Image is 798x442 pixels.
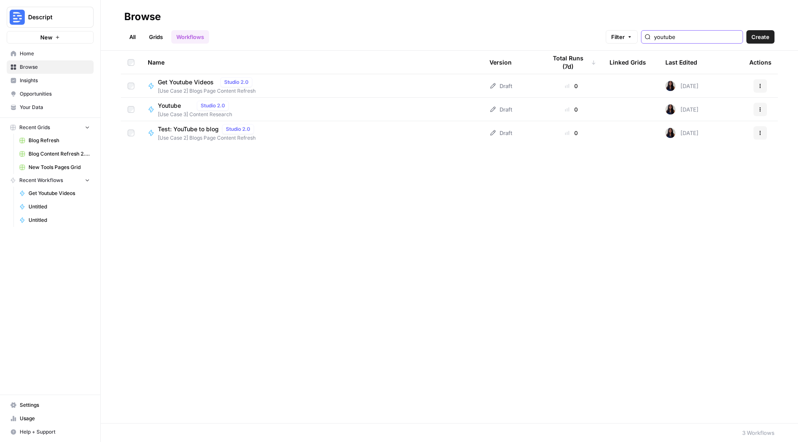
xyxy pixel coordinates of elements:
a: Browse [7,60,94,74]
div: [DATE] [665,104,699,114]
a: Insights [7,74,94,87]
button: Recent Grids [7,121,94,134]
div: Browse [124,10,161,23]
span: Recent Workflows [19,177,63,184]
span: Blog Content Refresh 2.0 Grid [29,150,90,158]
img: rox323kbkgutb4wcij4krxobkpon [665,128,675,138]
span: Studio 2.0 [226,125,250,133]
input: Search [654,33,739,41]
button: New [7,31,94,44]
a: Opportunities [7,87,94,101]
span: Filter [611,33,625,41]
div: [DATE] [665,81,699,91]
span: Get Youtube Videos [29,190,90,197]
span: Browse [20,63,90,71]
a: Untitled [16,213,94,227]
div: Draft [489,129,512,137]
a: Get Youtube VideosStudio 2.0[Use Case 2] Blogs Page Content Refresh [148,77,476,95]
div: 3 Workflows [742,429,774,437]
span: Studio 2.0 [224,78,249,86]
a: Blog Refresh [16,134,94,147]
span: Insights [20,77,90,84]
span: New [40,33,52,42]
img: rox323kbkgutb4wcij4krxobkpon [665,81,675,91]
img: rox323kbkgutb4wcij4krxobkpon [665,104,675,114]
button: Help + Support [7,425,94,439]
span: Opportunities [20,90,90,98]
img: Descript Logo [10,10,25,25]
span: Youtube [158,101,194,110]
div: 0 [547,129,596,137]
span: Home [20,50,90,57]
a: Get Youtube Videos [16,187,94,200]
span: Test: YouTube to blog [158,125,219,133]
div: Draft [489,105,512,114]
span: Untitled [29,203,90,211]
span: Settings [20,401,90,409]
span: Blog Refresh [29,137,90,144]
a: Test: YouTube to blogStudio 2.0[Use Case 2] Blogs Page Content Refresh [148,124,476,142]
a: Usage [7,412,94,425]
a: Home [7,47,94,60]
a: Settings [7,398,94,412]
a: Workflows [171,30,209,44]
div: Actions [749,51,772,74]
a: All [124,30,141,44]
span: Get Youtube Videos [158,78,217,86]
div: [DATE] [665,128,699,138]
div: Draft [489,82,512,90]
span: Help + Support [20,428,90,436]
span: Your Data [20,104,90,111]
a: Grids [144,30,168,44]
span: Recent Grids [19,124,50,131]
span: [Use Case 2] Blogs Page Content Refresh [158,87,256,95]
div: 0 [547,82,596,90]
span: [Use Case 2] Blogs Page Content Refresh [158,134,257,142]
button: Workspace: Descript [7,7,94,28]
a: Your Data [7,101,94,114]
button: Recent Workflows [7,174,94,187]
a: Blog Content Refresh 2.0 Grid [16,147,94,161]
div: Linked Grids [610,51,646,74]
a: New Tools Pages Grid [16,161,94,174]
span: Untitled [29,216,90,224]
span: New Tools Pages Grid [29,164,90,171]
div: Version [489,51,512,74]
div: Total Runs (7d) [547,51,596,74]
div: 0 [547,105,596,114]
span: Usage [20,415,90,422]
span: Studio 2.0 [201,102,225,109]
div: Last Edited [665,51,697,74]
div: Name [148,51,476,74]
span: Create [751,33,769,41]
span: [Use Case 3] Content Research [158,111,232,118]
button: Filter [606,30,638,44]
span: Descript [28,13,79,21]
button: Create [746,30,774,44]
a: YoutubeStudio 2.0[Use Case 3] Content Research [148,101,476,118]
a: Untitled [16,200,94,213]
